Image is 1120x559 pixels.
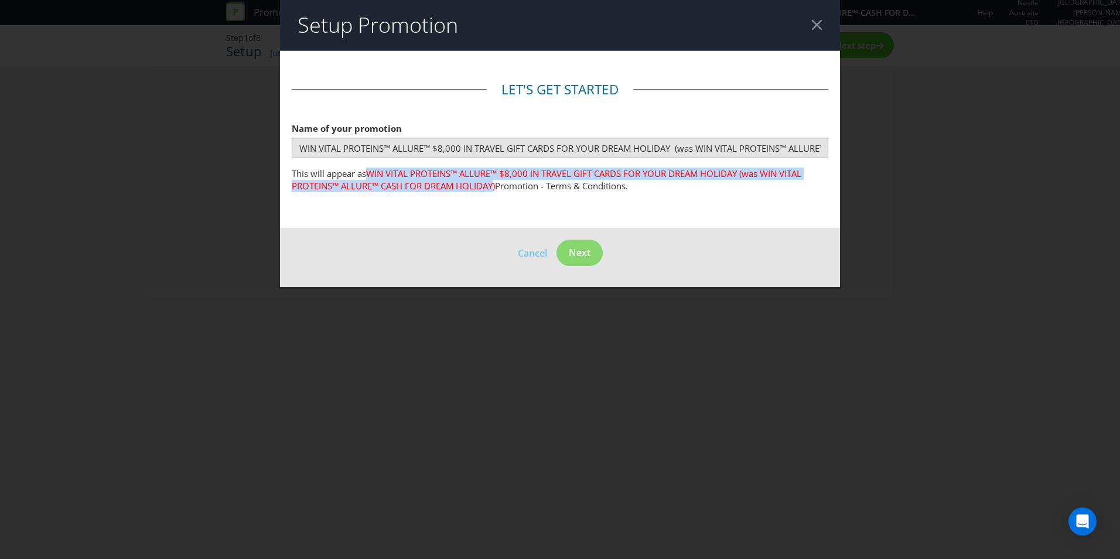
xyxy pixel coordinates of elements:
[1068,507,1097,536] div: Open Intercom Messenger
[292,138,828,158] input: e.g. My Promotion
[495,180,628,192] span: Promotion - Terms & Conditions.
[292,122,402,134] span: Name of your promotion
[487,80,633,99] legend: Let's get started
[292,168,801,192] span: WIN VITAL PROTEINS™ ALLURE™ $8,000 IN TRAVEL GIFT CARDS FOR YOUR DREAM HOLIDAY (was WIN VITAL PRO...
[569,246,590,259] span: Next
[556,240,603,266] button: Next
[517,246,548,261] button: Cancel
[518,247,547,260] span: Cancel
[298,13,458,37] h2: Setup Promotion
[292,168,366,179] span: This will appear as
